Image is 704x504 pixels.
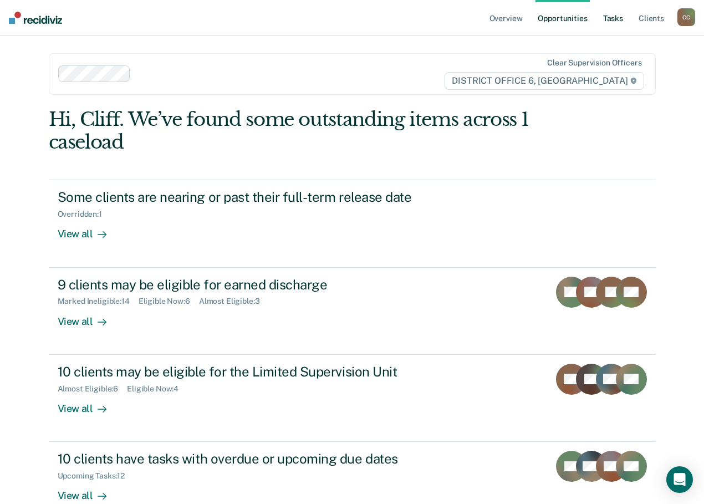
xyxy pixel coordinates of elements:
div: Overridden : 1 [58,210,111,219]
div: View all [58,306,120,328]
div: Open Intercom Messenger [666,466,693,493]
img: Recidiviz [9,12,62,24]
div: Upcoming Tasks : 12 [58,471,134,481]
button: CC [677,8,695,26]
a: 9 clients may be eligible for earned dischargeMarked Ineligible:14Eligible Now:6Almost Eligible:3... [49,268,656,355]
span: DISTRICT OFFICE 6, [GEOGRAPHIC_DATA] [445,72,644,90]
div: 10 clients may be eligible for the Limited Supervision Unit [58,364,447,380]
div: Clear supervision officers [547,58,641,68]
div: Almost Eligible : 3 [199,297,269,306]
a: 10 clients may be eligible for the Limited Supervision UnitAlmost Eligible:6Eligible Now:4View all [49,355,656,442]
div: View all [58,219,120,241]
div: Marked Ineligible : 14 [58,297,139,306]
div: View all [58,481,120,502]
div: Eligible Now : 4 [127,384,187,394]
div: C C [677,8,695,26]
div: Almost Eligible : 6 [58,384,127,394]
div: 9 clients may be eligible for earned discharge [58,277,447,293]
div: Eligible Now : 6 [139,297,199,306]
div: Some clients are nearing or past their full-term release date [58,189,447,205]
a: Some clients are nearing or past their full-term release dateOverridden:1View all [49,180,656,267]
div: Hi, Cliff. We’ve found some outstanding items across 1 caseload [49,108,534,154]
div: 10 clients have tasks with overdue or upcoming due dates [58,451,447,467]
div: View all [58,393,120,415]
